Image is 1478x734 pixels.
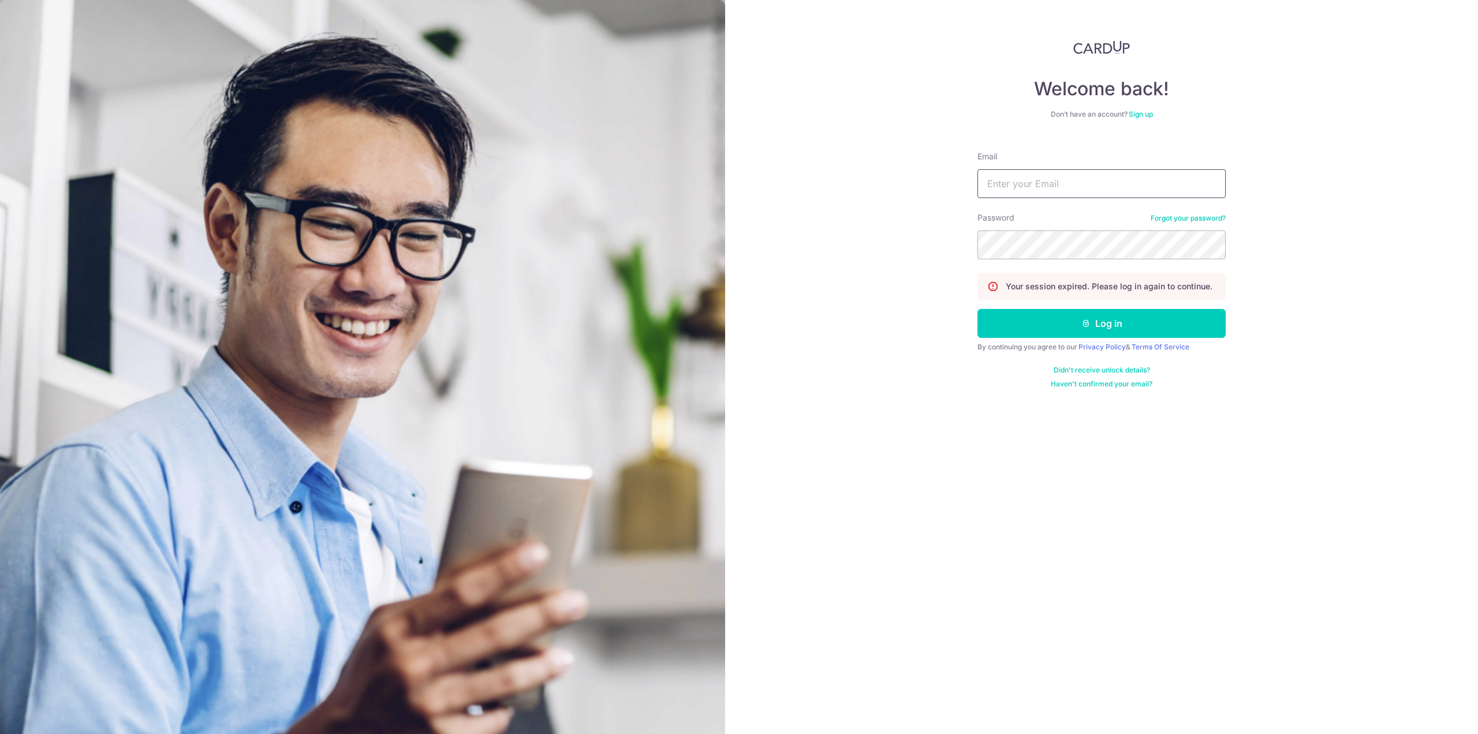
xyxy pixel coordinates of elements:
[977,342,1226,352] div: By continuing you agree to our &
[1006,281,1212,292] p: Your session expired. Please log in again to continue.
[977,77,1226,100] h4: Welcome back!
[1054,366,1150,375] a: Didn't receive unlock details?
[977,110,1226,119] div: Don’t have an account?
[977,151,997,162] label: Email
[1051,379,1152,389] a: Haven't confirmed your email?
[1078,342,1126,351] a: Privacy Policy
[977,309,1226,338] button: Log in
[1151,214,1226,223] a: Forgot your password?
[1073,40,1130,54] img: CardUp Logo
[1203,177,1216,191] keeper-lock: Open Keeper Popup
[977,212,1014,223] label: Password
[1129,110,1153,118] a: Sign up
[1132,342,1189,351] a: Terms Of Service
[977,169,1226,198] input: Enter your Email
